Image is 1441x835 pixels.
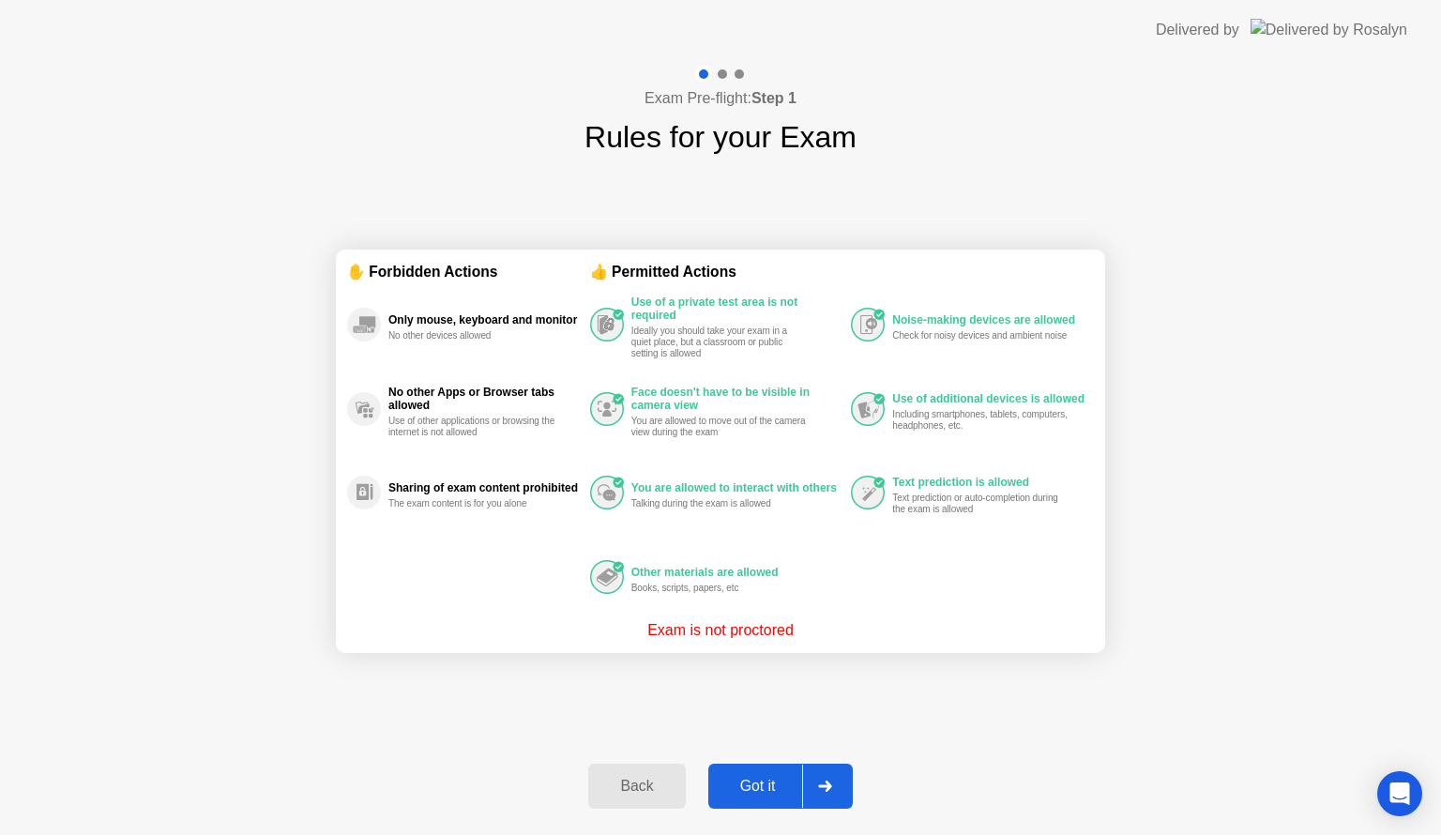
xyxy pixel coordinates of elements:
p: Exam is not proctored [647,619,794,642]
img: Delivered by Rosalyn [1251,19,1407,40]
h4: Exam Pre-flight: [645,87,796,110]
div: Only mouse, keyboard and monitor [388,313,581,326]
div: Text prediction is allowed [892,476,1085,489]
div: Back [594,778,679,795]
div: The exam content is for you alone [388,498,566,509]
div: You are allowed to move out of the camera view during the exam [631,416,809,438]
div: Got it [714,778,802,795]
div: No other devices allowed [388,330,566,342]
div: Noise-making devices are allowed [892,313,1085,326]
div: ✋ Forbidden Actions [347,261,590,282]
div: Including smartphones, tablets, computers, headphones, etc. [892,409,1069,432]
div: Books, scripts, papers, etc [631,583,809,594]
div: Delivered by [1156,19,1239,41]
button: Got it [708,764,853,809]
div: Use of a private test area is not required [631,296,842,322]
div: Text prediction or auto-completion during the exam is allowed [892,493,1069,515]
div: Use of additional devices is allowed [892,392,1085,405]
div: Use of other applications or browsing the internet is not allowed [388,416,566,438]
div: You are allowed to interact with others [631,481,842,494]
div: Check for noisy devices and ambient noise [892,330,1069,342]
div: Ideally you should take your exam in a quiet place, but a classroom or public setting is allowed [631,326,809,359]
div: Sharing of exam content prohibited [388,481,581,494]
div: Other materials are allowed [631,566,842,579]
div: Face doesn't have to be visible in camera view [631,386,842,412]
div: 👍 Permitted Actions [590,261,1094,282]
div: No other Apps or Browser tabs allowed [388,386,581,412]
div: Open Intercom Messenger [1377,771,1422,816]
h1: Rules for your Exam [584,114,857,159]
div: Talking during the exam is allowed [631,498,809,509]
button: Back [588,764,685,809]
b: Step 1 [751,90,796,106]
